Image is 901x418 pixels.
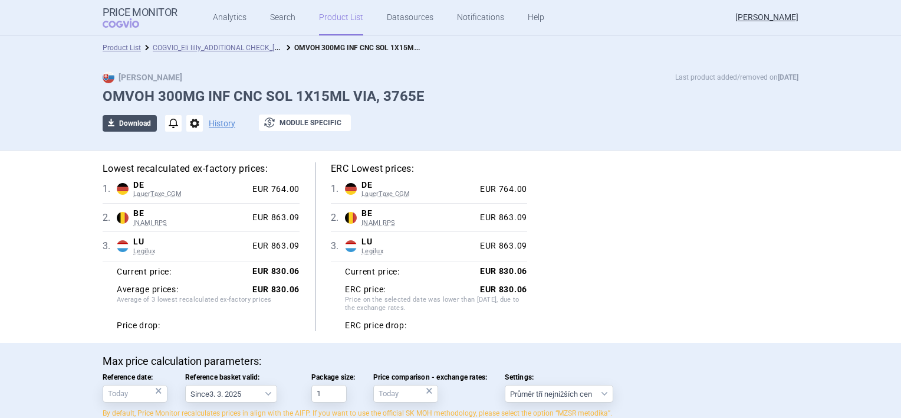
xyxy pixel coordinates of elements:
[480,285,527,294] strong: EUR 830.06
[103,115,157,132] button: Download
[133,219,248,227] span: INAMI RPS
[475,241,527,252] div: EUR 863.09
[778,73,798,81] strong: [DATE]
[117,267,172,276] strong: Current price:
[103,373,167,381] span: Reference date:
[103,385,167,403] input: Reference date:×
[153,41,293,53] a: COGVIO_Eli lilly_ADDITIONAL CHECK_[DATE]
[345,240,357,252] img: Luxembourg
[248,184,300,195] div: EUR 764.00
[103,44,141,52] a: Product List
[209,119,235,128] button: History
[505,385,613,403] select: Settings:
[117,212,129,224] img: Belgium
[185,385,277,403] select: Reference basket valid:
[259,115,351,131] button: Module specific
[117,296,300,315] span: Average of 3 lowest recalculated ex-factory prices
[248,213,300,223] div: EUR 863.09
[133,237,248,247] span: LU
[117,183,129,195] img: Germany
[373,385,438,403] input: Price comparison - exchange rates:×
[133,180,248,191] span: DE
[505,373,613,381] span: Settings:
[331,239,345,253] span: 3 .
[103,42,141,54] li: Product List
[345,212,357,224] img: Belgium
[345,267,400,276] strong: Current price:
[361,208,475,219] span: BE
[185,373,294,381] span: Reference basket valid:
[252,285,300,294] strong: EUR 830.06
[117,285,179,295] strong: Average prices:
[294,41,456,53] strong: OMVOH 300MG INF CNC SOL 1X15ML VIA, 3765E
[361,180,475,191] span: DE
[282,42,424,54] li: OMVOH 300MG INF CNC SOL 1X15ML VIA, 3765E
[103,355,798,368] p: Max price calculation parameters:
[311,385,347,403] input: Package size:
[361,219,475,227] span: INAMI RPS
[426,384,433,397] div: ×
[103,182,117,196] span: 1 .
[155,384,162,397] div: ×
[103,18,156,28] span: COGVIO
[331,162,527,175] h5: ERC Lowest prices:
[103,6,177,29] a: Price MonitorCOGVIO
[345,321,407,331] strong: ERC price drop:
[103,73,182,82] strong: [PERSON_NAME]
[480,266,527,276] strong: EUR 830.06
[475,184,527,195] div: EUR 764.00
[345,183,357,195] img: Germany
[103,88,798,105] h1: OMVOH 300MG INF CNC SOL 1X15ML VIA, 3765E
[345,296,527,315] span: Price on the selected date was lower than [DATE], due to the exchange rates.
[252,266,300,276] strong: EUR 830.06
[133,190,248,198] span: LauerTaxe CGM
[103,211,117,225] span: 2 .
[103,239,117,253] span: 3 .
[475,213,527,223] div: EUR 863.09
[331,182,345,196] span: 1 .
[133,247,248,256] span: Legilux
[141,42,282,54] li: COGVIO_Eli lilly_ADDITIONAL CHECK_06.10.2025
[373,373,488,381] span: Price comparison - exchange rates:
[361,190,475,198] span: LauerTaxe CGM
[117,321,160,331] strong: Price drop:
[311,373,356,381] span: Package size:
[117,240,129,252] img: Luxembourg
[345,285,386,295] strong: ERC price:
[248,241,300,252] div: EUR 863.09
[103,71,114,83] img: SK
[133,208,248,219] span: BE
[103,6,177,18] strong: Price Monitor
[331,211,345,225] span: 2 .
[361,237,475,247] span: LU
[103,162,300,175] h5: Lowest recalculated ex-factory prices:
[361,247,475,256] span: Legilux
[675,71,798,83] p: Last product added/removed on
